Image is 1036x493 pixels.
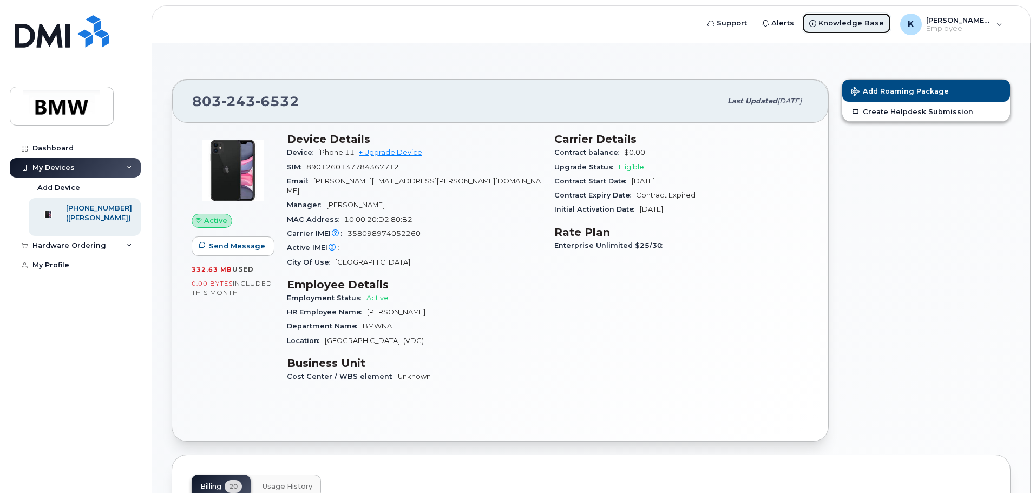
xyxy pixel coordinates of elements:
span: [PERSON_NAME] [367,308,425,316]
span: Active [204,215,227,226]
span: 803 [192,93,299,109]
span: Unknown [398,372,431,380]
span: City Of Use [287,258,335,266]
span: [PERSON_NAME][EMAIL_ADDRESS][PERSON_NAME][DOMAIN_NAME] [287,177,541,195]
span: Contract Start Date [554,177,632,185]
span: [DATE] [640,205,663,213]
h3: Employee Details [287,278,541,291]
span: used [232,265,254,273]
span: — [344,244,351,252]
span: Department Name [287,322,363,330]
span: 358098974052260 [347,229,421,238]
span: MAC Address [287,215,344,224]
span: SIM [287,163,306,171]
h3: Device Details [287,133,541,146]
span: Eligible [619,163,644,171]
span: Contract Expiry Date [554,191,636,199]
span: Initial Activation Date [554,205,640,213]
span: iPhone 11 [318,148,355,156]
span: [GEOGRAPHIC_DATA]: (VDC) [325,337,424,345]
span: Carrier IMEI [287,229,347,238]
span: Enterprise Unlimited $25/30 [554,241,668,249]
span: Contract Expired [636,191,696,199]
span: Add Roaming Package [851,87,949,97]
span: Device [287,148,318,156]
span: Email [287,177,313,185]
iframe: Messenger Launcher [989,446,1028,485]
span: Last updated [727,97,777,105]
span: Manager [287,201,326,209]
span: [GEOGRAPHIC_DATA] [335,258,410,266]
span: Active IMEI [287,244,344,252]
span: 243 [221,93,255,109]
span: $0.00 [624,148,645,156]
h3: Business Unit [287,357,541,370]
span: 8901260137784367712 [306,163,399,171]
span: [DATE] [632,177,655,185]
button: Add Roaming Package [842,80,1010,102]
span: Active [366,294,389,302]
h3: Carrier Details [554,133,809,146]
span: Contract balance [554,148,624,156]
span: BMWNA [363,322,392,330]
span: Upgrade Status [554,163,619,171]
span: 10:00:20:D2:80:B2 [344,215,412,224]
span: Usage History [263,482,312,491]
span: 332.63 MB [192,266,232,273]
a: + Upgrade Device [359,148,422,156]
span: 0.00 Bytes [192,280,233,287]
span: Employment Status [287,294,366,302]
button: Send Message [192,236,274,256]
span: HR Employee Name [287,308,367,316]
span: [PERSON_NAME] [326,201,385,209]
img: iPhone_11.jpg [200,138,265,203]
span: Send Message [209,241,265,251]
a: Create Helpdesk Submission [842,102,1010,121]
span: Location [287,337,325,345]
span: [DATE] [777,97,802,105]
span: Cost Center / WBS element [287,372,398,380]
h3: Rate Plan [554,226,809,239]
span: 6532 [255,93,299,109]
